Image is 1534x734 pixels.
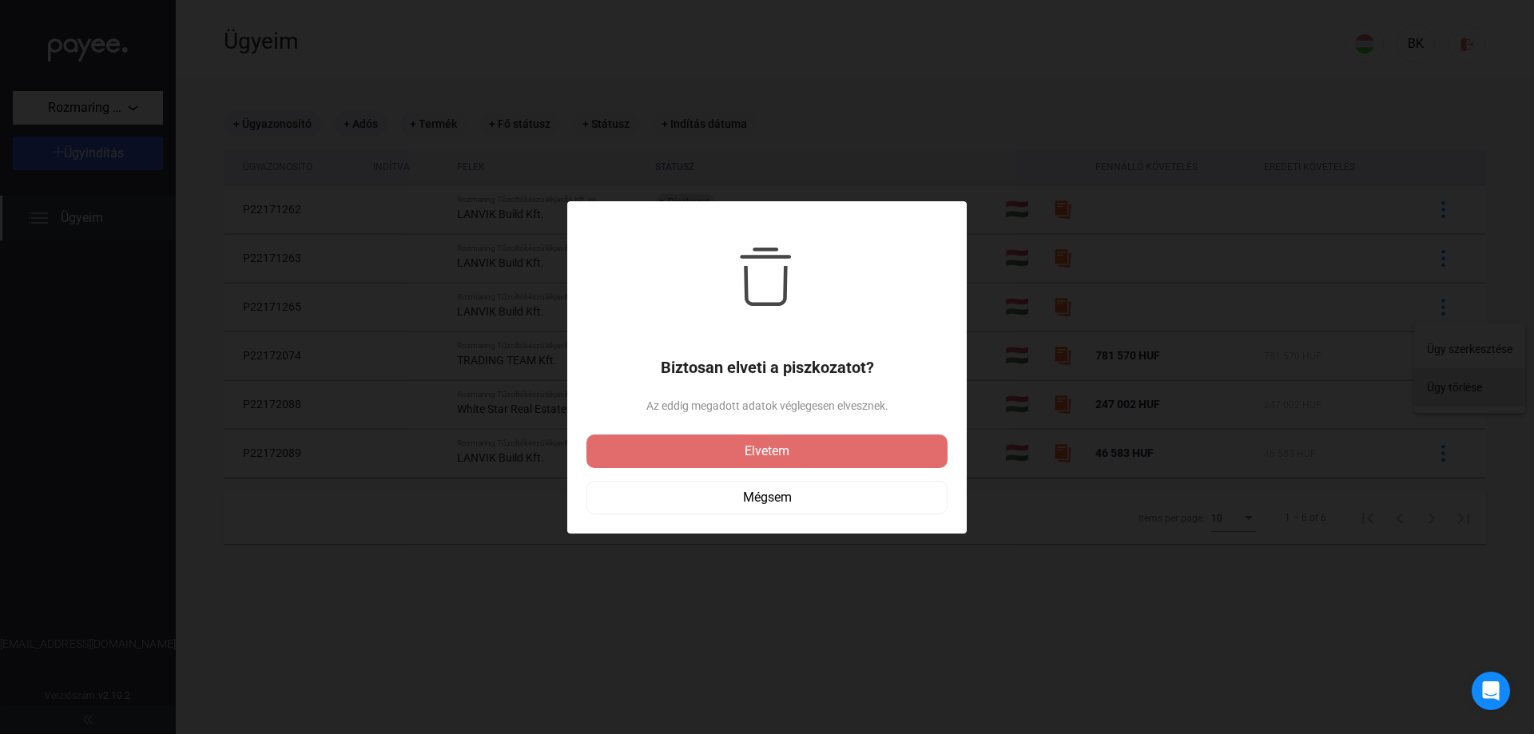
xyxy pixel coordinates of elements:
[591,442,943,461] div: Elvetem
[738,248,797,306] img: trash-black
[586,358,948,377] h1: Biztosan elveti a piszkozatot?
[586,396,948,415] span: Az eddig megadott adatok véglegesen elvesznek.
[586,434,948,468] button: Elvetem
[586,481,948,514] button: Mégsem
[592,488,942,507] div: Mégsem
[1472,672,1510,710] div: Open Intercom Messenger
